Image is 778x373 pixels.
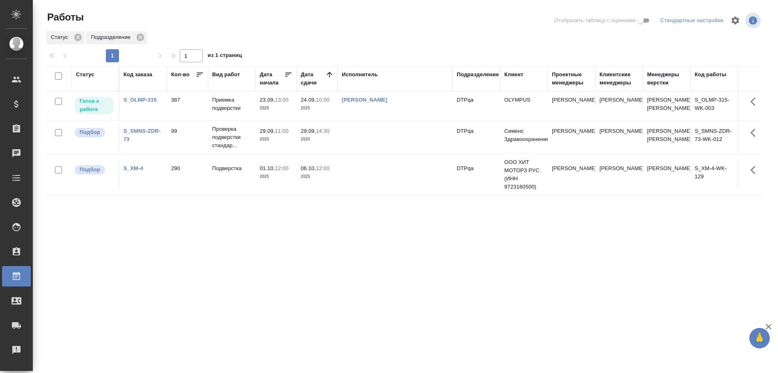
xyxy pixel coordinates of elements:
span: из 1 страниц [208,50,242,62]
div: Вид работ [212,71,240,79]
p: [PERSON_NAME], [PERSON_NAME] [647,127,686,143]
p: 12:00 [275,165,288,171]
p: 2025 [301,135,334,143]
p: 24.09, [301,97,316,103]
td: [PERSON_NAME] [548,92,595,121]
a: S_XM-4 [124,165,143,171]
span: Отобразить таблицу с оценками [554,16,636,25]
p: 29.09, [260,128,275,134]
p: Статус [51,33,71,41]
div: Подразделение [86,31,147,44]
p: 14:30 [316,128,330,134]
span: Работы [45,11,84,24]
span: Настроить таблицу [725,11,745,30]
button: Здесь прячутся важные кнопки [746,160,765,180]
p: 2025 [260,135,293,143]
p: Подбор [80,166,100,174]
div: Исполнитель [342,71,378,79]
td: [PERSON_NAME] [595,92,643,121]
div: Подразделение [457,71,499,79]
p: 12:00 [316,165,330,171]
a: S_SMNS-ZDR-73 [124,128,160,142]
td: 290 [167,160,208,189]
a: [PERSON_NAME] [342,97,387,103]
div: Код работы [695,71,726,79]
button: Здесь прячутся важные кнопки [746,123,765,143]
td: [PERSON_NAME] [595,160,643,189]
p: 13:00 [275,97,288,103]
div: Дата сдачи [301,71,325,87]
div: Кол-во [171,71,190,79]
p: OLYMPUS [504,96,544,104]
p: 01.10, [260,165,275,171]
p: 29.09, [301,128,316,134]
td: DTPqa [453,123,500,152]
p: 06.10, [301,165,316,171]
p: Подразделение [91,33,133,41]
div: split button [658,14,725,27]
button: 🙏 [749,328,770,348]
p: 2025 [301,173,334,181]
div: Статус [76,71,94,79]
p: ООО ХИТ МОТОРЗ РУС (ИНН 9723160500) [504,158,544,191]
div: Клиентские менеджеры [600,71,639,87]
p: Подбор [80,128,100,136]
span: Посмотреть информацию [745,13,762,28]
p: 2025 [260,173,293,181]
td: S_SMNS-ZDR-73-WK-012 [691,123,738,152]
div: Код заказа [124,71,152,79]
td: [PERSON_NAME] [548,160,595,189]
td: 99 [167,123,208,152]
div: Можно подбирать исполнителей [74,164,114,175]
div: Статус [46,31,85,44]
a: S_OLMP-315 [124,97,157,103]
p: Готов к работе [80,97,109,114]
p: 11:00 [275,128,288,134]
td: [PERSON_NAME] [548,123,595,152]
span: 🙏 [753,330,767,347]
div: Клиент [504,71,523,79]
td: DTPqa [453,160,500,189]
div: Дата начала [260,71,284,87]
p: 10:00 [316,97,330,103]
p: [PERSON_NAME] [647,164,686,173]
p: [PERSON_NAME], [PERSON_NAME] [647,96,686,112]
p: Сименс Здравоохранение [504,127,544,143]
div: Менеджеры верстки [647,71,686,87]
p: Приемка подверстки [212,96,252,112]
div: Можно подбирать исполнителей [74,127,114,138]
td: S_OLMP-315-WK-003 [691,92,738,121]
p: 23.09, [260,97,275,103]
div: Исполнитель может приступить к работе [74,96,114,115]
p: 2025 [301,104,334,112]
button: Здесь прячутся важные кнопки [746,92,765,111]
p: Проверка подверстки стандар... [212,125,252,150]
td: DTPqa [453,92,500,121]
p: 2025 [260,104,293,112]
td: S_XM-4-WK-129 [691,160,738,189]
div: Проектные менеджеры [552,71,591,87]
p: Подверстка [212,164,252,173]
td: [PERSON_NAME] [595,123,643,152]
td: 387 [167,92,208,121]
